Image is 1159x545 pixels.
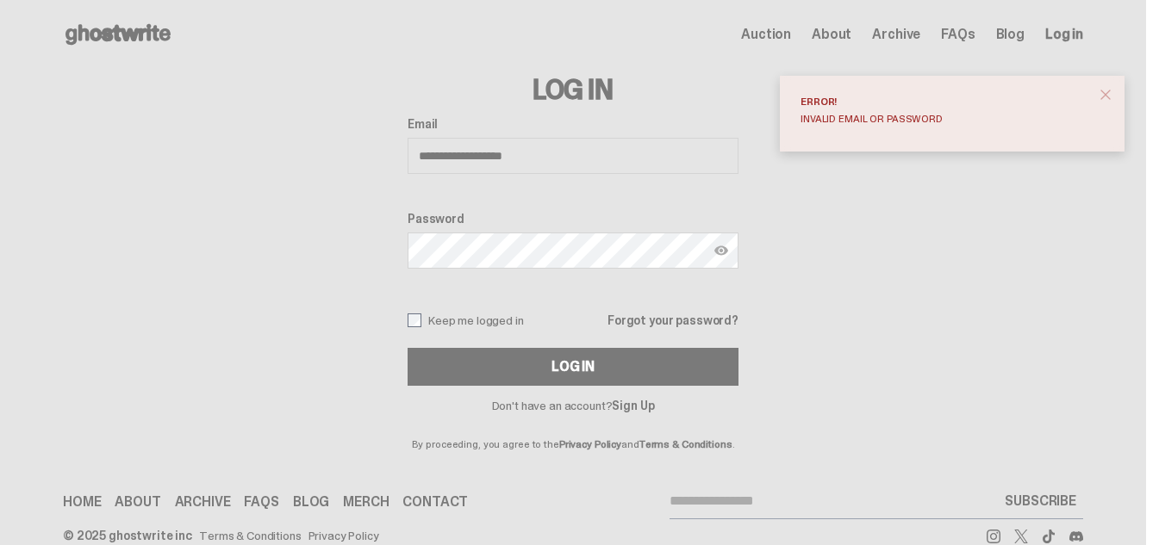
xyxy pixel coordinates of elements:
h3: Log In [408,76,738,103]
div: Invalid email or password [801,114,1090,124]
button: Log In [408,348,738,386]
a: About [812,28,851,41]
a: Blog [293,495,329,509]
a: Privacy Policy [559,437,621,451]
a: Sign Up [612,398,654,413]
a: Archive [175,495,231,509]
p: By proceeding, you agree to the and . [408,412,738,449]
a: FAQs [244,495,278,509]
a: Contact [402,495,468,509]
a: About [115,495,160,509]
div: © 2025 ghostwrite inc [63,530,192,542]
label: Keep me logged in [408,313,524,327]
a: FAQs [941,28,975,41]
a: Home [63,495,101,509]
div: Error! [801,96,1090,107]
img: Show password [714,244,728,257]
a: Terms & Conditions [199,530,301,542]
a: Privacy Policy [308,530,379,542]
div: Log In [551,360,595,374]
a: Archive [872,28,920,41]
p: Don't have an account? [408,399,738,412]
button: SUBSCRIBE [998,484,1083,518]
a: Terms & Conditions [639,437,732,451]
a: Log in [1045,28,1083,41]
input: Keep me logged in [408,313,421,327]
a: Auction [741,28,791,41]
button: close [1090,79,1121,110]
a: Blog [996,28,1025,41]
label: Email [408,117,738,131]
label: Password [408,212,738,226]
a: Merch [343,495,389,509]
a: Forgot your password? [608,314,738,326]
